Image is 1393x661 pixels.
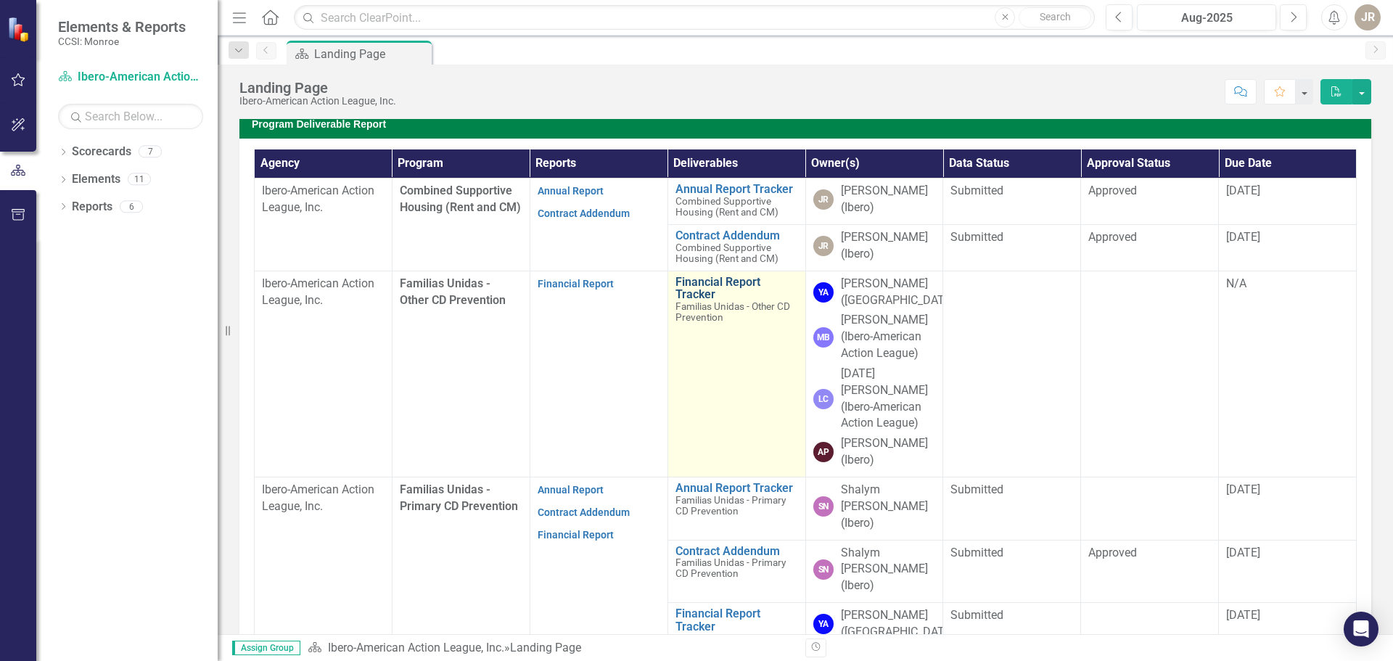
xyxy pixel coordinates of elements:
[1226,483,1260,496] span: [DATE]
[232,641,300,655] span: Assign Group
[950,184,1003,197] span: Submitted
[1226,608,1260,622] span: [DATE]
[1226,230,1260,244] span: [DATE]
[538,506,630,518] a: Contract Addendum
[538,484,604,496] a: Annual Report
[813,189,834,210] div: JR
[1040,11,1071,22] span: Search
[675,545,798,558] a: Contract Addendum
[252,119,1364,130] h3: Program Deliverable Report
[841,482,936,532] div: Shalym [PERSON_NAME] (Ibero)
[328,641,504,654] a: Ibero-American Action League, Inc.
[1226,546,1260,559] span: [DATE]
[139,146,162,158] div: 7
[667,477,805,540] td: Double-Click to Edit Right Click for Context Menu
[675,300,790,323] span: Familias Unidas - Other CD Prevention
[667,225,805,271] td: Double-Click to Edit Right Click for Context Menu
[1355,4,1381,30] button: JR
[58,36,186,47] small: CCSI: Monroe
[58,104,203,129] input: Search Below...
[813,389,834,409] div: LC
[1226,276,1349,292] div: N/A
[1344,612,1378,646] div: Open Intercom Messenger
[1088,546,1137,559] span: Approved
[841,607,958,641] div: [PERSON_NAME] ([GEOGRAPHIC_DATA])
[58,18,186,36] span: Elements & Reports
[675,557,786,579] span: Familias Unidas - Primary CD Prevention
[841,276,958,309] div: [PERSON_NAME] ([GEOGRAPHIC_DATA])
[813,614,834,634] div: YA
[1088,230,1137,244] span: Approved
[510,641,581,654] div: Landing Page
[72,171,120,188] a: Elements
[675,229,798,242] a: Contract Addendum
[1226,184,1260,197] span: [DATE]
[841,183,936,216] div: [PERSON_NAME] (Ibero)
[675,242,778,264] span: Combined Supportive Housing (Rent and CM)
[675,632,786,654] span: Familias Unidas - Primary CD Prevention
[1019,7,1091,28] button: Search
[1088,184,1137,197] span: Approved
[841,366,936,432] div: [DATE][PERSON_NAME] (Ibero-American Action League)
[943,271,1081,477] td: Double-Click to Edit
[400,483,518,513] span: Familias Unidas - Primary CD Prevention
[128,173,151,186] div: 11
[950,230,1003,244] span: Submitted
[675,607,798,633] a: Financial Report Tracker
[239,80,396,96] div: Landing Page
[7,17,33,42] img: ClearPoint Strategy
[400,184,521,214] span: Combined Supportive Housing (Rent and CM)
[841,312,936,362] div: [PERSON_NAME] (Ibero-American Action League)
[813,282,834,303] div: YA
[294,5,1095,30] input: Search ClearPoint...
[841,435,936,469] div: [PERSON_NAME] (Ibero)
[538,278,614,290] a: Financial Report
[813,496,834,517] div: SN
[538,185,604,197] a: Annual Report
[675,183,798,196] a: Annual Report Tracker
[262,183,385,216] p: Ibero-American Action League, Inc.
[538,208,630,219] a: Contract Addendum
[1081,477,1219,540] td: Double-Click to Edit
[1081,540,1219,603] td: Double-Click to Edit
[1081,225,1219,271] td: Double-Click to Edit
[813,327,834,348] div: MB
[943,225,1081,271] td: Double-Click to Edit
[120,200,143,213] div: 6
[667,271,805,477] td: Double-Click to Edit Right Click for Context Menu
[239,96,396,107] div: Ibero-American Action League, Inc.
[675,482,798,495] a: Annual Report Tracker
[1081,178,1219,225] td: Double-Click to Edit
[813,559,834,580] div: SN
[1081,271,1219,477] td: Double-Click to Edit
[1137,4,1276,30] button: Aug-2025
[667,540,805,603] td: Double-Click to Edit Right Click for Context Menu
[950,546,1003,559] span: Submitted
[262,276,385,309] p: Ibero-American Action League, Inc.
[308,640,794,657] div: »
[262,482,385,515] p: Ibero-American Action League, Inc.
[675,494,786,517] span: Familias Unidas - Primary CD Prevention
[72,199,112,215] a: Reports
[58,69,203,86] a: Ibero-American Action League, Inc.
[813,236,834,256] div: JR
[72,144,131,160] a: Scorecards
[538,529,614,541] a: Financial Report
[841,229,936,263] div: [PERSON_NAME] (Ibero)
[943,178,1081,225] td: Double-Click to Edit
[813,442,834,462] div: AP
[943,540,1081,603] td: Double-Click to Edit
[841,545,936,595] div: Shalym [PERSON_NAME] (Ibero)
[1142,9,1271,27] div: Aug-2025
[400,276,506,307] span: Familias Unidas - Other CD Prevention
[667,178,805,225] td: Double-Click to Edit Right Click for Context Menu
[675,195,778,218] span: Combined Supportive Housing (Rent and CM)
[950,608,1003,622] span: Submitted
[943,477,1081,540] td: Double-Click to Edit
[314,45,428,63] div: Landing Page
[950,483,1003,496] span: Submitted
[675,276,798,301] a: Financial Report Tracker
